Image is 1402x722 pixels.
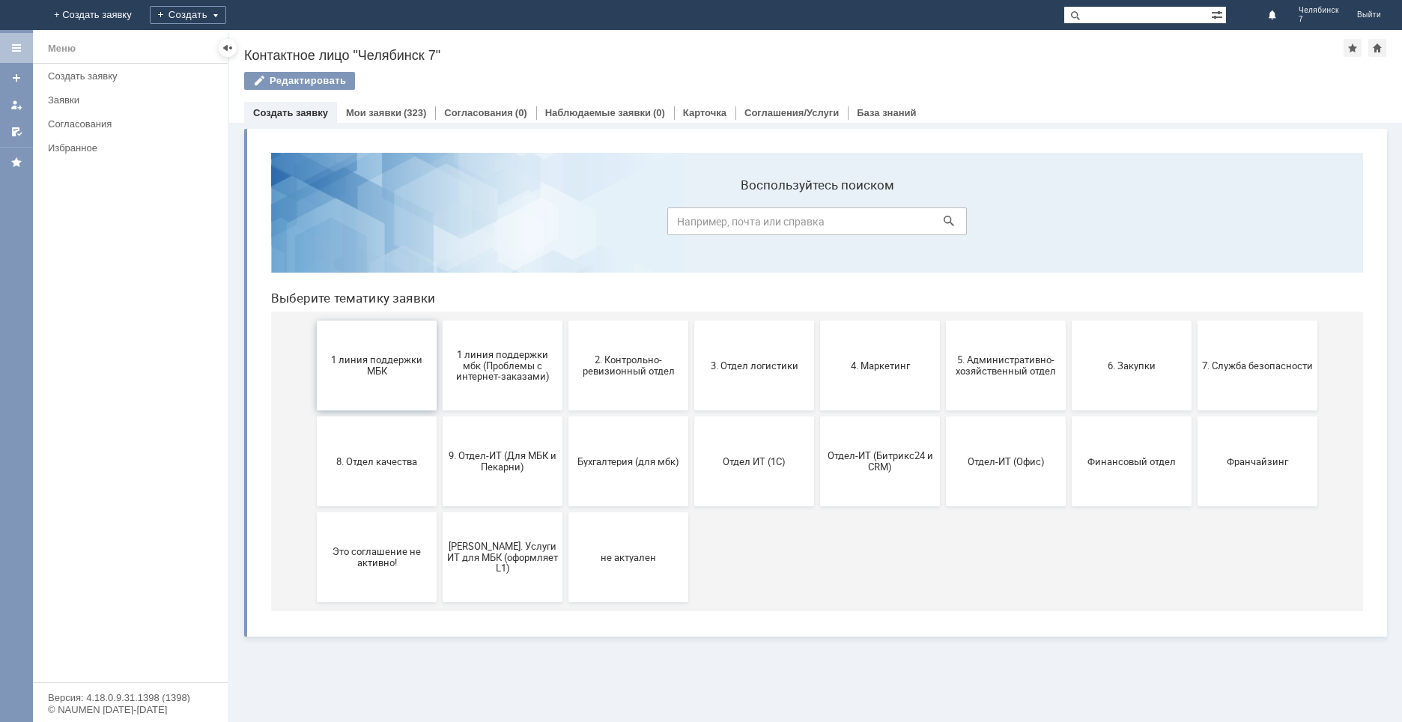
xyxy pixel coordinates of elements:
button: Бухгалтерия (для мбк) [309,276,429,365]
span: Челябинск [1299,6,1339,15]
div: (323) [404,107,426,118]
button: 1 линия поддержки МБК [58,180,177,270]
div: Заявки [48,94,219,106]
span: 1 линия поддержки МБК [62,213,173,236]
a: Мои заявки [4,93,28,117]
button: Отдел ИТ (1С) [435,276,555,365]
a: Мои заявки [346,107,401,118]
button: 4. Маркетинг [561,180,681,270]
a: Наблюдаемые заявки [545,107,651,118]
a: Создать заявку [42,64,225,88]
div: Создать [162,6,238,24]
button: [PERSON_NAME]. Услуги ИТ для МБК (оформляет L1) [183,371,303,461]
input: Например, почта или справка [408,67,708,94]
a: Заявки [42,88,225,112]
button: 1 линия поддержки мбк (Проблемы с интернет-заказами) [183,180,303,270]
span: Отдел ИТ (1С) [440,315,550,326]
div: © NAUMEN [DATE]-[DATE] [48,705,213,715]
span: 6. Закупки [817,219,928,230]
span: 8. Отдел качества [62,315,173,326]
div: Избранное [48,142,202,154]
a: База знаний [857,107,916,118]
span: 2. Контрольно-ревизионный отдел [314,213,425,236]
div: Согласования [48,118,219,130]
span: Финансовый отдел [817,315,928,326]
button: Отдел-ИТ (Битрикс24 и CRM) [561,276,681,365]
button: 6. Закупки [813,180,932,270]
div: Сделать домашней страницей [1368,39,1386,57]
div: (0) [515,107,527,118]
div: (0) [653,107,665,118]
div: Контактное лицо "Челябинск 7" [244,48,1344,63]
div: Создать заявку [48,70,219,82]
label: Воспользуйтесь поиском [408,37,708,52]
div: Меню [48,40,76,58]
span: Отдел-ИТ (Офис) [691,315,802,326]
a: Карточка [683,107,726,118]
span: 7 [1299,15,1339,24]
button: Это соглашение не активно! [58,371,177,461]
span: Бухгалтерия (для мбк) [314,315,425,326]
span: Расширенный поиск [1211,7,1226,21]
div: Добавить в избранное [1344,39,1362,57]
button: 9. Отдел-ИТ (Для МБК и Пекарни) [183,276,303,365]
div: Версия: 4.18.0.9.31.1398 (1398) [48,693,213,703]
span: 1 линия поддержки мбк (Проблемы с интернет-заказами) [188,207,299,241]
button: Отдел-ИТ (Офис) [687,276,807,365]
span: Это соглашение не активно! [62,405,173,428]
span: 4. Маркетинг [565,219,676,230]
span: 9. Отдел-ИТ (Для МБК и Пекарни) [188,309,299,332]
span: Франчайзинг [943,315,1054,326]
a: Создать заявку [4,66,28,90]
span: не актуален [314,410,425,422]
button: 8. Отдел качества [58,276,177,365]
span: [PERSON_NAME]. Услуги ИТ для МБК (оформляет L1) [188,399,299,433]
header: Выберите тематику заявки [12,150,1104,165]
button: Франчайзинг [938,276,1058,365]
div: Скрыть меню [219,39,237,57]
a: Мои согласования [4,120,28,144]
button: не актуален [309,371,429,461]
a: Согласования [444,107,513,118]
button: 5. Административно-хозяйственный отдел [687,180,807,270]
button: 2. Контрольно-ревизионный отдел [309,180,429,270]
a: Согласования [42,112,225,136]
a: Перейти на домашнюю страницу [18,9,30,21]
span: 3. Отдел логистики [440,219,550,230]
a: Соглашения/Услуги [744,107,839,118]
span: Отдел-ИТ (Битрикс24 и CRM) [565,309,676,332]
button: 7. Служба безопасности [938,180,1058,270]
span: 7. Служба безопасности [943,219,1054,230]
a: Создать заявку [253,107,328,118]
img: logo [18,9,30,21]
button: Финансовый отдел [813,276,932,365]
span: 5. Административно-хозяйственный отдел [691,213,802,236]
button: 3. Отдел логистики [435,180,555,270]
